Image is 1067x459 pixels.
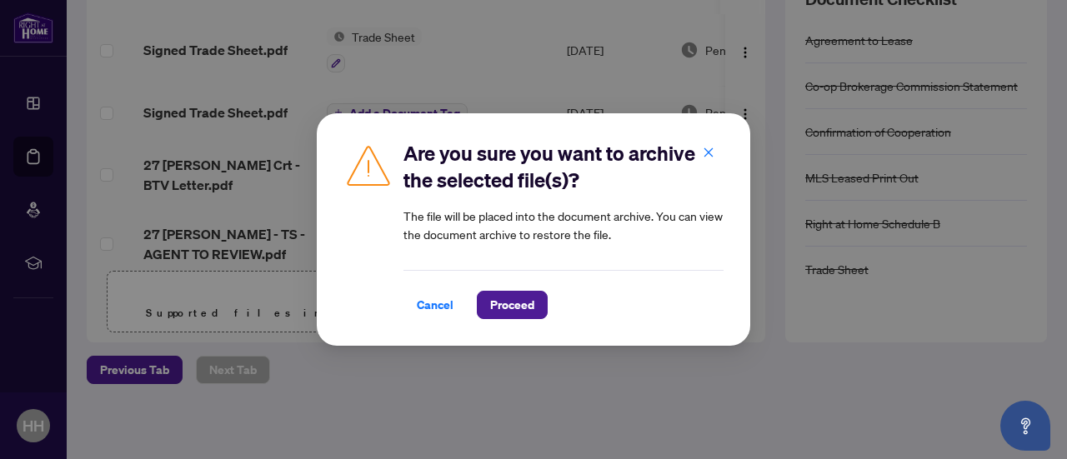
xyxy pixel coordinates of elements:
[490,292,534,318] span: Proceed
[1000,401,1050,451] button: Open asap
[417,292,453,318] span: Cancel
[703,147,714,158] span: close
[343,140,393,190] img: Caution Icon
[477,291,548,319] button: Proceed
[403,291,467,319] button: Cancel
[403,207,724,243] article: The file will be placed into the document archive. You can view the document archive to restore t...
[403,140,724,193] h2: Are you sure you want to archive the selected file(s)?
